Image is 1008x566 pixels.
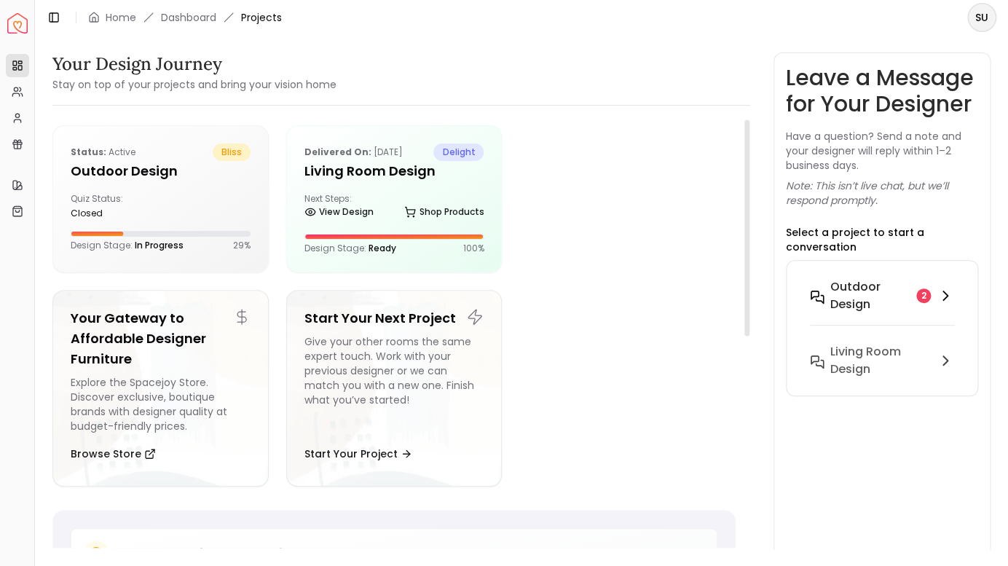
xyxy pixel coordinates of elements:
[433,144,484,161] span: delight
[7,13,28,34] a: Spacejoy
[404,202,484,222] a: Shop Products
[135,239,184,251] span: In Progress
[830,343,931,378] h6: Living Room Design
[304,161,484,181] h5: Living Room Design
[304,308,484,329] h5: Start Your Next Project
[304,334,484,433] div: Give your other rooms the same expert touch. Work with your previous designer or we can match you...
[52,290,269,487] a: Your Gateway to Affordable Designer FurnitureExplore the Spacejoy Store. Discover exclusive, bout...
[106,10,136,25] a: Home
[213,144,251,161] span: bliss
[118,543,308,564] h5: Need Help with Your Design?
[286,290,503,487] a: Start Your Next ProjectGive your other rooms the same expert touch. Work with your previous desig...
[967,3,996,32] button: SU
[52,77,336,92] small: Stay on top of your projects and bring your vision home
[304,243,396,254] p: Design Stage:
[786,129,978,173] p: Have a question? Send a note and your designer will reply within 1–2 business days.
[304,439,412,468] button: Start Your Project
[304,144,403,161] p: [DATE]
[462,243,484,254] p: 100 %
[916,288,931,303] div: 2
[969,4,995,31] span: SU
[71,439,156,468] button: Browse Store
[241,10,282,25] span: Projects
[71,208,154,219] div: closed
[71,146,106,158] b: Status:
[369,242,396,254] span: Ready
[304,202,374,222] a: View Design
[71,144,135,161] p: active
[161,10,216,25] a: Dashboard
[52,52,336,76] h3: Your Design Journey
[71,161,251,181] h5: Outdoor design
[786,65,978,117] h3: Leave a Message for Your Designer
[304,146,371,158] b: Delivered on:
[88,10,282,25] nav: breadcrumb
[786,225,978,254] p: Select a project to start a conversation
[798,337,966,384] button: Living Room Design
[71,308,251,369] h5: Your Gateway to Affordable Designer Furniture
[830,278,910,313] h6: Outdoor design
[233,240,251,251] p: 29 %
[7,13,28,34] img: Spacejoy Logo
[71,240,184,251] p: Design Stage:
[798,272,966,337] button: Outdoor design2
[786,178,978,208] p: Note: This isn’t live chat, but we’ll respond promptly.
[304,193,484,222] div: Next Steps:
[71,193,154,219] div: Quiz Status:
[71,375,251,433] div: Explore the Spacejoy Store. Discover exclusive, boutique brands with designer quality at budget-f...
